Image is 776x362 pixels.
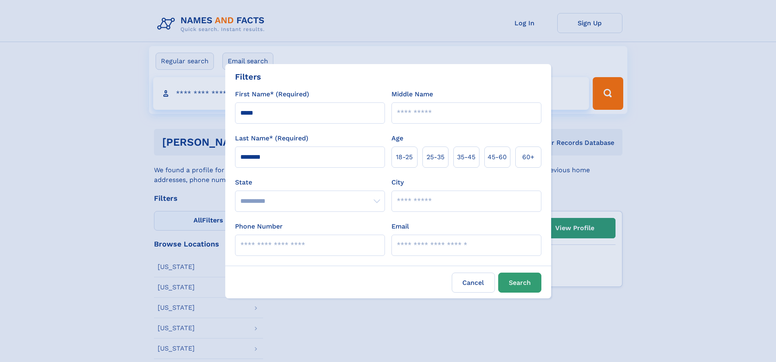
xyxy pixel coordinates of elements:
[426,152,444,162] span: 25‑35
[391,133,403,143] label: Age
[235,222,283,231] label: Phone Number
[235,178,385,187] label: State
[235,133,308,143] label: Last Name* (Required)
[522,152,534,162] span: 60+
[391,89,433,99] label: Middle Name
[391,222,409,231] label: Email
[396,152,413,162] span: 18‑25
[488,152,507,162] span: 45‑60
[498,273,541,293] button: Search
[457,152,475,162] span: 35‑45
[235,71,261,83] div: Filters
[452,273,495,293] label: Cancel
[391,178,404,187] label: City
[235,89,309,99] label: First Name* (Required)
